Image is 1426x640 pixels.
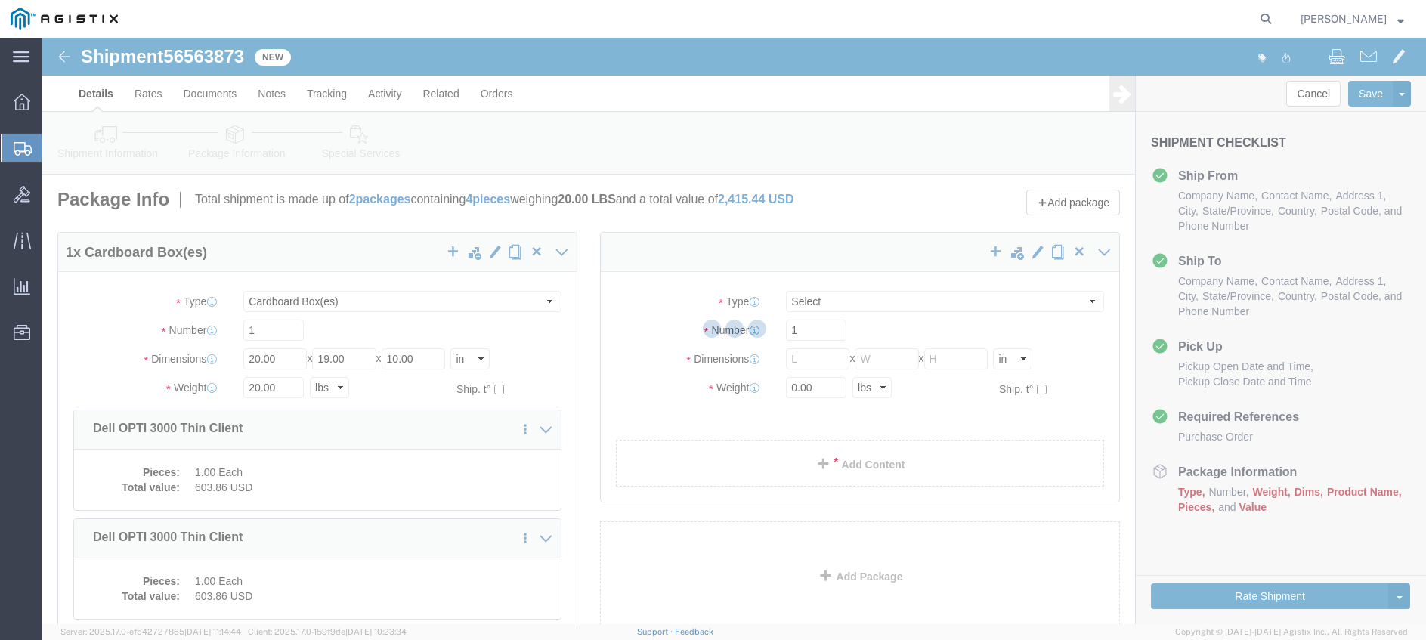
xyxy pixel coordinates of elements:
[1301,11,1387,27] span: Nicholas Pace
[11,8,118,30] img: logo
[184,627,241,636] span: [DATE] 11:14:44
[248,627,407,636] span: Client: 2025.17.0-159f9de
[1300,10,1405,28] button: [PERSON_NAME]
[345,627,407,636] span: [DATE] 10:23:34
[1175,626,1408,638] span: Copyright © [DATE]-[DATE] Agistix Inc., All Rights Reserved
[637,627,675,636] a: Support
[60,627,241,636] span: Server: 2025.17.0-efb42727865
[675,627,713,636] a: Feedback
